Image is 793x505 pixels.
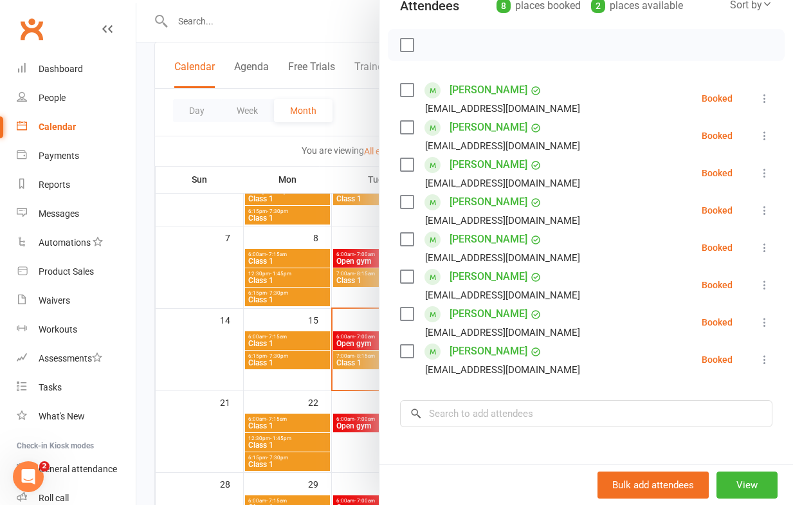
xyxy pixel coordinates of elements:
iframe: Intercom live chat [13,461,44,492]
div: Booked [702,206,733,215]
div: Booked [702,94,733,103]
span: 2 [39,461,50,472]
div: Calendar [39,122,76,132]
div: Booked [702,318,733,327]
a: Reports [17,170,136,199]
button: Bulk add attendees [597,472,709,499]
a: What's New [17,402,136,431]
div: [EMAIL_ADDRESS][DOMAIN_NAME] [425,250,580,266]
div: Messages [39,208,79,219]
a: Product Sales [17,257,136,286]
a: [PERSON_NAME] [450,229,527,250]
div: Booked [702,131,733,140]
div: [EMAIL_ADDRESS][DOMAIN_NAME] [425,100,580,117]
div: [EMAIL_ADDRESS][DOMAIN_NAME] [425,324,580,341]
div: Notes [400,462,434,480]
div: Assessments [39,353,102,363]
a: [PERSON_NAME] [450,117,527,138]
a: [PERSON_NAME] [450,154,527,175]
a: Waivers [17,286,136,315]
div: Reports [39,179,70,190]
a: [PERSON_NAME] [450,266,527,287]
a: Payments [17,142,136,170]
div: Payments [39,151,79,161]
a: Messages [17,199,136,228]
a: Dashboard [17,55,136,84]
div: [EMAIL_ADDRESS][DOMAIN_NAME] [425,138,580,154]
button: View [716,472,778,499]
div: [EMAIL_ADDRESS][DOMAIN_NAME] [425,362,580,378]
div: [EMAIL_ADDRESS][DOMAIN_NAME] [425,212,580,229]
a: People [17,84,136,113]
input: Search to add attendees [400,400,772,427]
div: Waivers [39,295,70,306]
a: [PERSON_NAME] [450,80,527,100]
a: Clubworx [15,13,48,45]
a: Workouts [17,315,136,344]
div: Dashboard [39,64,83,74]
a: Calendar [17,113,136,142]
div: Tasks [39,382,62,392]
div: What's New [39,411,85,421]
div: Workouts [39,324,77,335]
a: General attendance kiosk mode [17,455,136,484]
a: Assessments [17,344,136,373]
div: Booked [702,243,733,252]
div: People [39,93,66,103]
div: Product Sales [39,266,94,277]
div: Booked [702,280,733,289]
div: [EMAIL_ADDRESS][DOMAIN_NAME] [425,287,580,304]
div: Roll call [39,493,69,503]
a: [PERSON_NAME] [450,341,527,362]
div: Booked [702,355,733,364]
a: [PERSON_NAME] [450,192,527,212]
a: Automations [17,228,136,257]
div: Booked [702,169,733,178]
div: [EMAIL_ADDRESS][DOMAIN_NAME] [425,175,580,192]
div: General attendance [39,464,117,474]
div: Automations [39,237,91,248]
a: [PERSON_NAME] [450,304,527,324]
a: Tasks [17,373,136,402]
